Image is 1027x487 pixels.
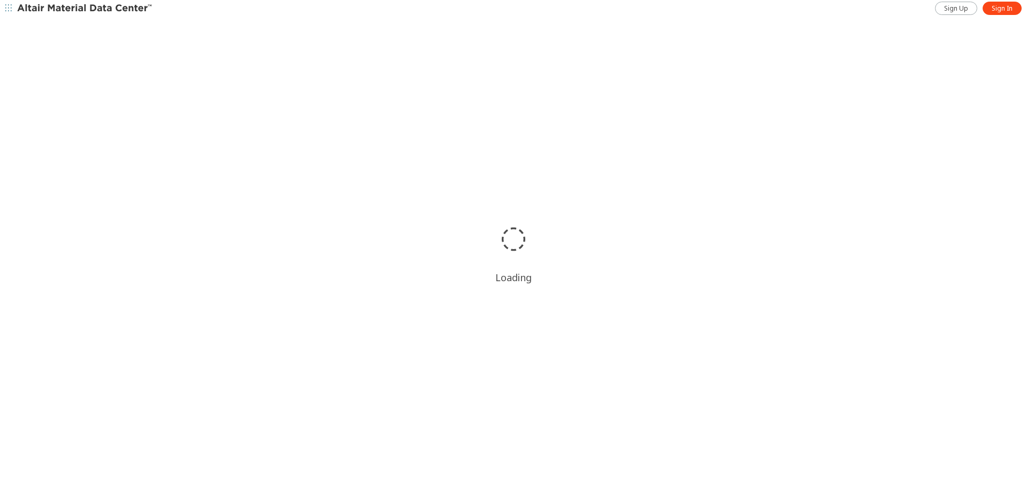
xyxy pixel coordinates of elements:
[983,2,1022,15] a: Sign In
[495,271,532,284] div: Loading
[944,4,968,13] span: Sign Up
[935,2,977,15] a: Sign Up
[992,4,1013,13] span: Sign In
[17,3,154,14] img: Altair Material Data Center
